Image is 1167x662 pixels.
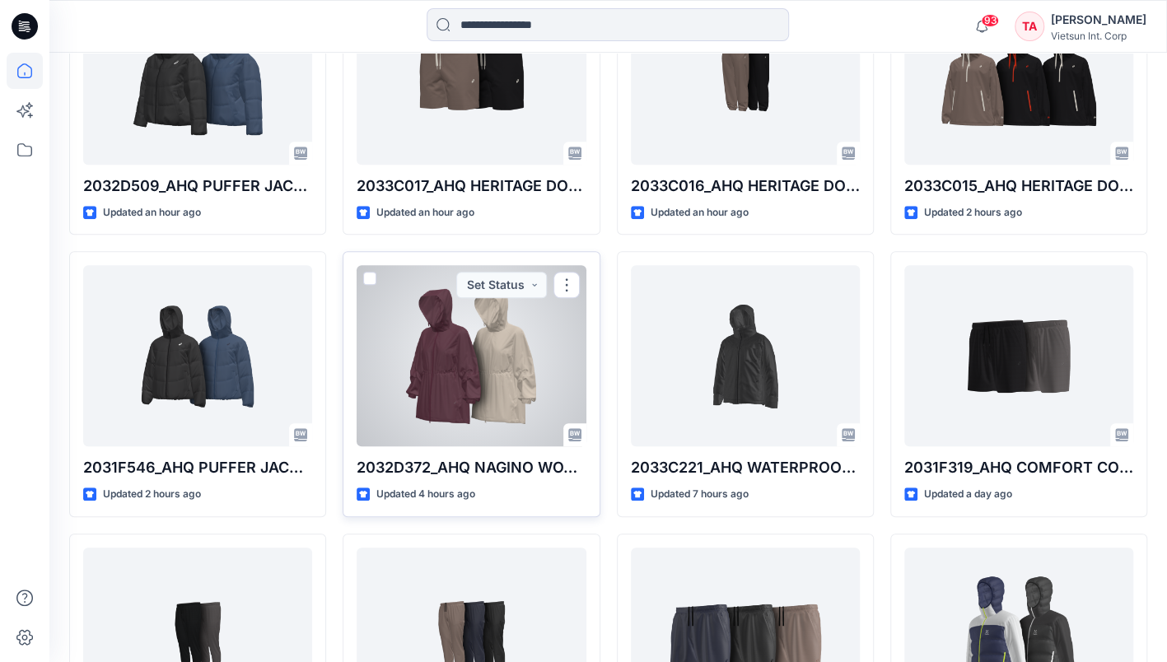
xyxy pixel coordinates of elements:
p: 2031F546_AHQ PUFFER JACKET MEN WESTERN _AW26 [83,456,312,479]
p: Updated 2 hours ago [924,204,1022,221]
p: Updated 7 hours ago [651,486,749,503]
p: 2032D509_AHQ PUFFER JACKET WOMEN WESTERN_AW26 [83,175,312,198]
div: [PERSON_NAME] [1051,10,1146,30]
p: Updated an hour ago [651,204,749,221]
p: Updated 2 hours ago [103,486,201,503]
a: 2033C221_AHQ WATERPROOF PUFFER JACEKT UNISEX WESTERN_AW26 [631,265,860,446]
div: TA [1015,12,1044,41]
span: 93 [981,14,999,27]
p: 2033C016_AHQ HERITAGE DOUBLE WEAVE PANT UNISEX WESTERN_AW26 [631,175,860,198]
p: Updated 4 hours ago [376,486,475,503]
p: 2032D372_AHQ NAGINO WOVEN LONG JACKET WOMEN WESTERN_AW26 [357,456,586,479]
p: Updated a day ago [924,486,1012,503]
a: 2031F319_AHQ COMFORT CORE STRETCH WOVEN 7IN SHORT MEN WESTERN_SMS_AW26 [904,265,1133,446]
p: 2033C015_AHQ HERITAGE DOUBLE WEAVE RELAXED ANORAK UNISEX WESTERN _AW26 [904,175,1133,198]
p: 2033C221_AHQ WATERPROOF PUFFER JACEKT UNISEX WESTERN_AW26 [631,456,860,479]
p: 2031F319_AHQ COMFORT CORE STRETCH WOVEN 7IN SHORT MEN WESTERN_SMS_AW26 [904,456,1133,479]
div: Vietsun Int. Corp [1051,30,1146,42]
p: Updated an hour ago [103,204,201,221]
p: Updated an hour ago [376,204,474,221]
a: 2032D372_AHQ NAGINO WOVEN LONG JACKET WOMEN WESTERN_AW26 [357,265,586,446]
a: 2031F546_AHQ PUFFER JACKET MEN WESTERN _AW26 [83,265,312,446]
p: 2033C017_AHQ HERITAGE DOUBLE WEAVE 7IN SHORT UNISEX WESTERN_AW26 [357,175,586,198]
